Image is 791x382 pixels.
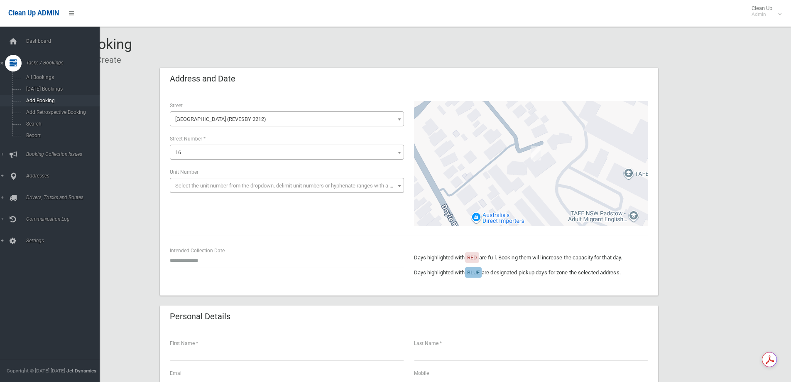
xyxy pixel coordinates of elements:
[24,109,99,115] span: Add Retrospective Booking
[172,113,402,125] span: Blackall Street (REVESBY 2212)
[170,111,404,126] span: Blackall Street (REVESBY 2212)
[160,308,240,325] header: Personal Details
[752,11,772,17] small: Admin
[414,253,648,263] p: Days highlighted with are full. Booking them will increase the capacity for that day.
[24,86,99,92] span: [DATE] Bookings
[747,5,781,17] span: Clean Up
[24,60,106,66] span: Tasks / Bookings
[24,151,106,157] span: Booking Collection Issues
[24,173,106,179] span: Addresses
[531,146,541,160] div: 16 Blackall Street, REVESBY NSW 2212
[24,121,99,127] span: Search
[24,98,99,104] span: Add Booking
[8,9,59,17] span: Clean Up ADMIN
[467,254,477,261] span: RED
[467,269,480,276] span: BLUE
[172,147,402,158] span: 16
[170,145,404,160] span: 16
[175,182,407,189] span: Select the unit number from the dropdown, delimit unit numbers or hyphenate ranges with a comma
[24,238,106,244] span: Settings
[66,368,96,374] strong: Jet Dynamics
[24,133,99,138] span: Report
[24,38,106,44] span: Dashboard
[24,74,99,80] span: All Bookings
[24,195,106,200] span: Drivers, Trucks and Routes
[91,52,121,68] li: Create
[160,71,245,87] header: Address and Date
[24,216,106,222] span: Communication Log
[7,368,65,374] span: Copyright © [DATE]-[DATE]
[175,149,181,155] span: 16
[414,268,648,278] p: Days highlighted with are designated pickup days for zone the selected address.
